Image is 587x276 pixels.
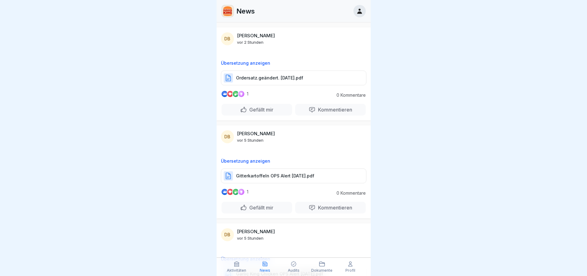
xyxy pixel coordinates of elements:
[221,78,366,84] a: Ordersatz.geändert. [DATE].pdf
[332,191,366,196] p: 0 Kommentare
[236,75,303,81] p: Ordersatz.geändert. [DATE].pdf
[247,107,273,113] p: Gefällt mir
[221,228,234,241] div: DB
[237,131,275,136] p: [PERSON_NAME]
[311,268,332,273] p: Dokumente
[221,159,366,164] p: Übersetzung anzeigen
[237,236,263,241] p: vor 5 Stunden
[247,189,248,194] p: 1
[332,93,366,98] p: 0 Kommentare
[316,107,352,113] p: Kommentieren
[260,268,270,273] p: News
[316,205,352,211] p: Kommentieren
[247,205,273,211] p: Gefällt mir
[237,138,263,143] p: vor 5 Stunden
[221,32,234,45] div: DB
[221,61,366,66] p: Übersetzung anzeigen
[247,91,248,96] p: 1
[288,268,300,273] p: Audits
[237,229,275,234] p: [PERSON_NAME]
[221,257,366,262] p: Übersetzung anzeigen
[221,130,234,143] div: DB
[222,5,234,17] img: w2f18lwxr3adf3talrpwf6id.png
[221,176,366,182] a: Gitterkartoffeln OPS Alert [DATE].pdf
[345,268,355,273] p: Profil
[237,40,263,45] p: vor 2 Stunden
[236,7,255,15] p: News
[237,33,275,39] p: [PERSON_NAME]
[227,268,246,273] p: Aktivitäten
[236,173,314,179] p: Gitterkartoffeln OPS Alert [DATE].pdf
